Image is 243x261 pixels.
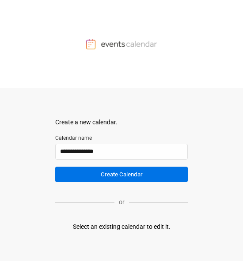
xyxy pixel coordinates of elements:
[55,167,188,182] button: Create Calendar
[114,198,129,207] p: or
[55,118,188,127] div: Create a new calendar.
[86,39,157,49] img: Events Calendar
[55,134,188,142] label: Calendar name
[73,222,171,231] div: Select an existing calendar to edit it.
